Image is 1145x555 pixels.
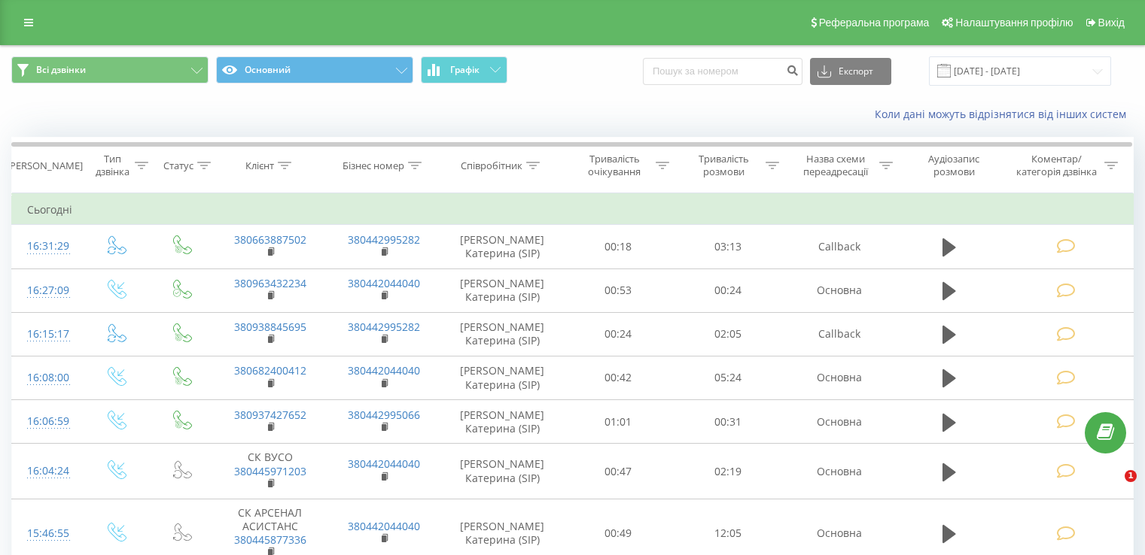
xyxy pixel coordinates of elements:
[687,153,762,178] div: Тривалість розмови
[234,363,306,378] a: 380682400412
[673,400,782,444] td: 00:31
[213,444,327,499] td: СК ВУСО
[343,159,404,172] div: Бізнес номер
[910,153,998,178] div: Аудіозапис розмови
[450,65,480,75] span: Графік
[810,58,891,85] button: Експорт
[782,225,896,268] td: Callback
[782,312,896,356] td: Callback
[564,225,673,268] td: 00:18
[27,456,67,486] div: 16:04:24
[234,408,306,422] a: 380937427652
[564,356,673,399] td: 00:42
[27,519,67,548] div: 15:46:55
[27,276,67,305] div: 16:27:09
[441,444,564,499] td: [PERSON_NAME] Катерина (SIP)
[27,232,67,261] div: 16:31:29
[564,312,673,356] td: 00:24
[348,363,420,378] a: 380442044040
[95,153,130,178] div: Тип дзвінка
[234,532,306,547] a: 380445877336
[348,320,420,334] a: 380442995282
[234,320,306,334] a: 380938845695
[11,56,209,83] button: Всі дзвінки
[1125,470,1137,482] span: 1
[673,225,782,268] td: 03:13
[673,356,782,399] td: 05:24
[27,320,67,349] div: 16:15:17
[441,356,564,399] td: [PERSON_NAME] Катерина (SIP)
[245,159,274,172] div: Клієнт
[441,268,564,312] td: [PERSON_NAME] Катерина (SIP)
[564,400,673,444] td: 01:01
[796,153,875,178] div: Назва схеми переадресації
[441,312,564,356] td: [PERSON_NAME] Катерина (SIP)
[577,153,653,178] div: Тривалість очікування
[782,444,896,499] td: Основна
[782,400,896,444] td: Основна
[234,464,306,478] a: 380445971203
[348,276,420,290] a: 380442044040
[7,159,83,172] div: [PERSON_NAME]
[673,268,782,312] td: 00:24
[782,356,896,399] td: Основна
[461,159,522,172] div: Співробітник
[348,456,420,471] a: 380442044040
[643,58,802,85] input: Пошук за номером
[216,56,413,83] button: Основний
[12,195,1134,225] td: Сьогодні
[1013,153,1101,178] div: Коментар/категорія дзвінка
[1094,470,1130,506] iframe: Intercom live chat
[673,444,782,499] td: 02:19
[955,17,1073,29] span: Налаштування профілю
[564,268,673,312] td: 00:53
[348,232,420,247] a: 380442995282
[875,107,1134,121] a: Коли дані можуть відрізнятися вiд інших систем
[441,225,564,268] td: [PERSON_NAME] Катерина (SIP)
[27,363,67,393] div: 16:08:00
[1098,17,1125,29] span: Вихід
[348,519,420,533] a: 380442044040
[782,268,896,312] td: Основна
[441,400,564,444] td: [PERSON_NAME] Катерина (SIP)
[163,159,193,172] div: Статус
[564,444,673,499] td: 00:47
[673,312,782,356] td: 02:05
[36,64,86,76] span: Всі дзвінки
[819,17,930,29] span: Реферальна програма
[421,56,507,83] button: Графік
[234,276,306,290] a: 380963432234
[348,408,420,422] a: 380442995066
[234,232,306,247] a: 380663887502
[27,407,67,436] div: 16:06:59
